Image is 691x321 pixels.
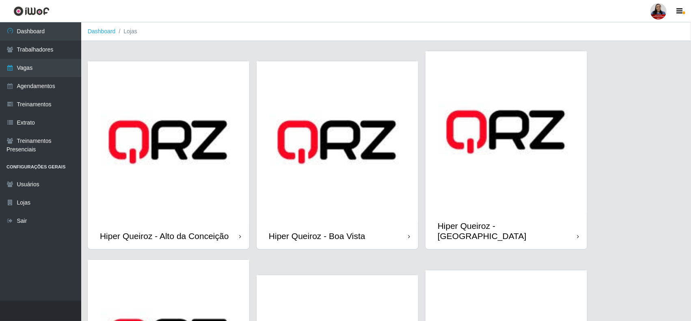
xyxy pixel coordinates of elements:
nav: breadcrumb [81,22,691,41]
div: Hiper Queiroz - [GEOGRAPHIC_DATA] [438,221,577,241]
a: Dashboard [88,28,116,34]
img: cardImg [88,61,249,223]
a: Hiper Queiroz - Boa Vista [257,61,418,249]
a: Hiper Queiroz - [GEOGRAPHIC_DATA] [425,51,587,249]
div: Hiper Queiroz - Alto da Conceição [100,231,229,241]
a: Hiper Queiroz - Alto da Conceição [88,61,249,249]
img: cardImg [257,61,418,223]
img: cardImg [425,51,587,213]
li: Lojas [116,27,137,36]
div: Hiper Queiroz - Boa Vista [269,231,365,241]
img: CoreUI Logo [13,6,50,16]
